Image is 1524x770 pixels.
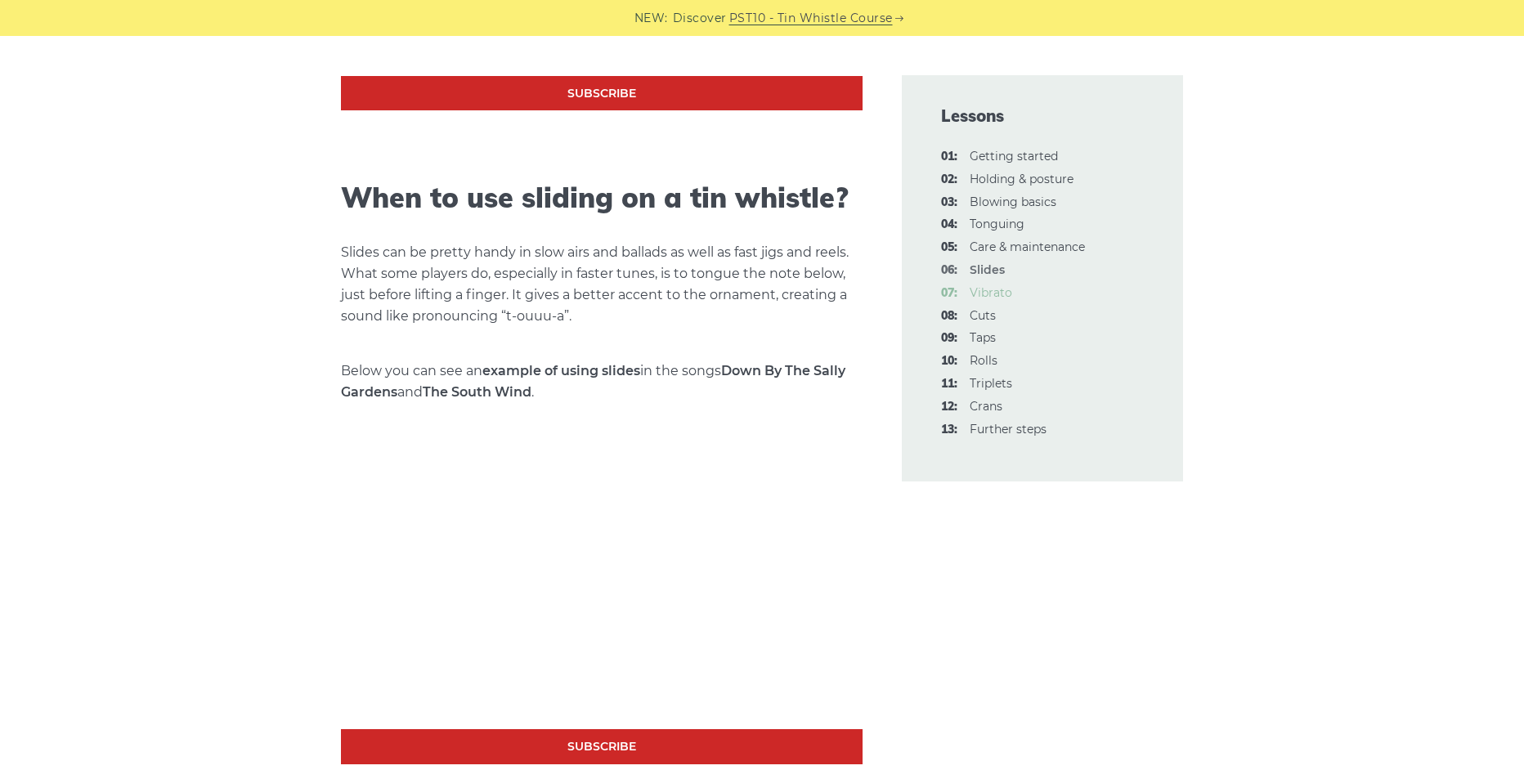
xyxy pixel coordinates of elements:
[341,360,863,403] p: Below you can see an in the songs and .
[970,422,1047,436] a: 13:Further steps
[970,240,1085,254] a: 05:Care & maintenance
[970,376,1012,391] a: 11:Triplets
[341,181,863,215] h2: When to use sliding on a tin whistle?
[970,195,1056,209] a: 03:Blowing basics
[673,9,727,28] span: Discover
[341,363,845,400] strong: Down By The Sally Gardens
[941,351,957,371] span: 10:
[970,149,1058,163] a: 01:Getting started
[941,284,957,303] span: 07:
[634,9,668,28] span: NEW:
[729,9,893,28] a: PST10 - Tin Whistle Course
[970,308,996,323] a: 08:Cuts
[941,215,957,235] span: 04:
[970,262,1005,277] strong: Slides
[341,436,863,730] iframe: Tin Whistle Slides - Down By The Sally Gardens & The South Wind
[941,238,957,257] span: 05:
[941,307,957,326] span: 08:
[941,147,957,167] span: 01:
[970,330,996,345] a: 09:Taps
[341,76,863,111] a: Subscribe
[941,329,957,348] span: 09:
[423,384,531,400] strong: The South Wind
[941,261,957,280] span: 06:
[970,172,1074,186] a: 02:Holding & posture
[341,729,863,764] a: Subscribe
[941,420,957,440] span: 13:
[941,105,1144,128] span: Lessons
[941,374,957,394] span: 11:
[482,363,640,378] strong: example of using slides
[970,285,1012,300] a: 07:Vibrato
[941,170,957,190] span: 02:
[341,242,863,327] p: Slides can be pretty handy in slow airs and ballads as well as fast jigs and reels. What some pla...
[970,353,997,368] a: 10:Rolls
[941,193,957,213] span: 03:
[970,399,1002,414] a: 12:Crans
[941,397,957,417] span: 12:
[970,217,1024,231] a: 04:Tonguing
